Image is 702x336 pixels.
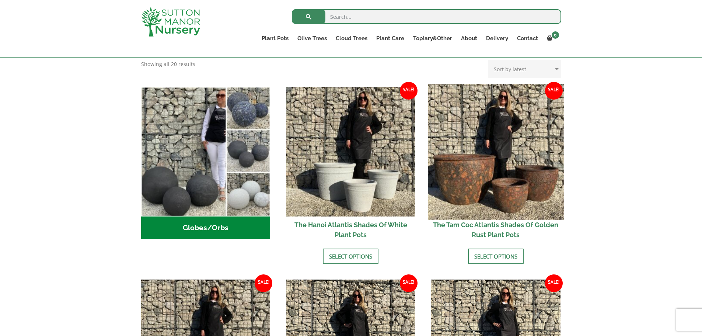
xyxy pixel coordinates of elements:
span: Sale! [545,274,563,292]
span: Sale! [400,274,418,292]
span: 0 [552,31,559,39]
img: The Tam Coc Atlantis Shades Of Golden Rust Plant Pots [428,84,563,219]
img: logo [141,7,200,37]
a: About [457,33,482,44]
img: The Hanoi Atlantis Shades Of White Plant Pots [286,87,415,217]
a: Contact [513,33,542,44]
h2: Globes/Orbs [141,217,270,239]
a: Plant Pots [257,33,293,44]
span: Sale! [255,274,272,292]
span: Sale! [545,82,563,100]
a: Sale! The Tam Coc Atlantis Shades Of Golden Rust Plant Pots [431,87,560,243]
p: Showing all 20 results [141,60,195,69]
img: Globes/Orbs [141,87,270,217]
a: Select options for “The Tam Coc Atlantis Shades Of Golden Rust Plant Pots” [468,249,524,264]
a: Sale! The Hanoi Atlantis Shades Of White Plant Pots [286,87,415,243]
a: Cloud Trees [331,33,372,44]
a: Topiary&Other [409,33,457,44]
a: Plant Care [372,33,409,44]
a: Olive Trees [293,33,331,44]
h2: The Hanoi Atlantis Shades Of White Plant Pots [286,217,415,243]
input: Search... [292,9,561,24]
span: Sale! [400,82,418,100]
a: 0 [542,33,561,44]
h2: The Tam Coc Atlantis Shades Of Golden Rust Plant Pots [431,217,560,243]
select: Shop order [488,60,561,78]
a: Delivery [482,33,513,44]
a: Visit product category Globes/Orbs [141,87,270,239]
a: Select options for “The Hanoi Atlantis Shades Of White Plant Pots” [323,249,378,264]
